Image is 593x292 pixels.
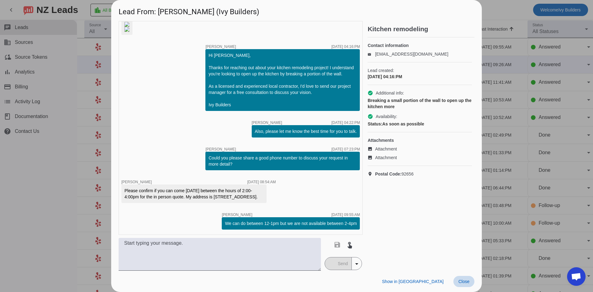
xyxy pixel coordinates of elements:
strong: Postal Code: [375,171,402,176]
h4: Contact information [368,42,472,49]
span: Lead created: [368,67,472,74]
span: Attachment [375,146,397,152]
mat-icon: arrow_drop_down [353,260,360,268]
img: 24CfV9RslW7FqVBWH0vofw [124,27,129,32]
span: [PERSON_NAME] [205,45,236,49]
div: Hi [PERSON_NAME], Thanks for reaching out about your kitchen remodeling project! I understand you... [208,52,357,108]
mat-icon: location_on [368,171,375,176]
span: Availability: [376,113,397,120]
div: [DATE] 07:23:PM [331,147,360,151]
span: Additional info: [376,90,404,96]
img: OT3y9SbokwIQvQpC-uD-yQ [124,22,129,27]
div: As soon as possible [368,121,472,127]
mat-icon: image [368,146,375,151]
button: Show in [GEOGRAPHIC_DATA] [377,276,448,287]
div: Breaking a small portion of the wall to open up the kitchen more [368,97,472,110]
div: [DATE] 04:16:PM [331,45,360,49]
strong: Status: [368,121,382,126]
div: [DATE] 08:54:AM [247,180,276,184]
a: Attachment [368,146,472,152]
div: [DATE] 09:55:AM [331,213,360,217]
h4: Attachments [368,137,472,143]
div: [DATE] 04:16:PM [368,74,472,80]
span: [PERSON_NAME] [205,147,236,151]
span: Show in [GEOGRAPHIC_DATA] [382,279,444,284]
h2: Kitchen remodeling [368,26,474,32]
span: [PERSON_NAME] [222,213,252,217]
span: [PERSON_NAME] [252,121,282,125]
span: Attachment [375,154,397,161]
div: Please confirm if you can come [DATE] between the hours of 2:00-4:00pm for the in person quote. M... [124,188,263,200]
div: Also, please let me know the best time for you to talk.​ [255,128,357,134]
mat-icon: touch_app [346,241,353,248]
mat-icon: check_circle [368,90,373,96]
div: We can do between 12-1pm but we are not available between 2-4pm [225,220,357,226]
div: [DATE] 04:22:PM [331,121,360,125]
span: 92656 [375,171,414,177]
mat-icon: image [368,155,375,160]
button: Close [453,276,474,287]
span: [PERSON_NAME] [121,180,152,184]
div: Open chat [567,267,586,286]
mat-icon: check_circle [368,114,373,119]
span: Close [458,279,469,284]
mat-icon: email [368,53,375,56]
a: [EMAIL_ADDRESS][DOMAIN_NAME] [375,52,448,57]
div: Could you please share a good phone number to discuss your request in more detail?​ [208,155,357,167]
a: Attachment [368,154,472,161]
